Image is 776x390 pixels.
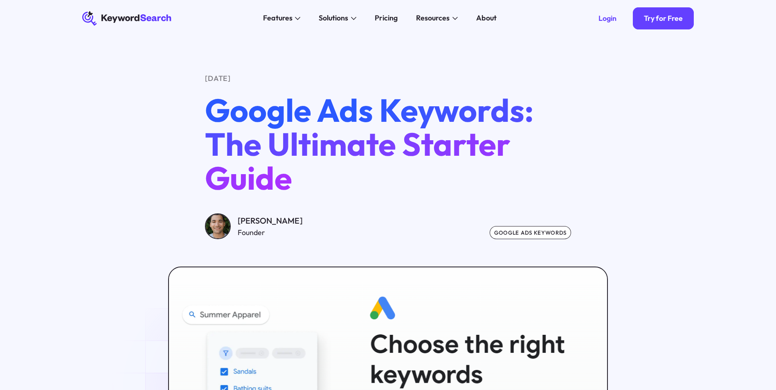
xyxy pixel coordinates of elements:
div: Pricing [375,13,398,24]
div: Founder [238,227,303,238]
div: Solutions [319,13,348,24]
a: Login [587,7,628,29]
div: Resources [416,13,450,24]
a: Pricing [369,11,403,26]
div: Login [598,14,616,23]
a: About [470,11,502,26]
span: Google Ads Keywords: The Ultimate Starter Guide [205,90,534,198]
div: [PERSON_NAME] [238,214,303,227]
div: google ads keywords [490,226,571,239]
div: Features [263,13,292,24]
a: Try for Free [633,7,694,29]
div: About [476,13,497,24]
div: [DATE] [205,73,571,84]
div: Try for Free [644,14,683,23]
